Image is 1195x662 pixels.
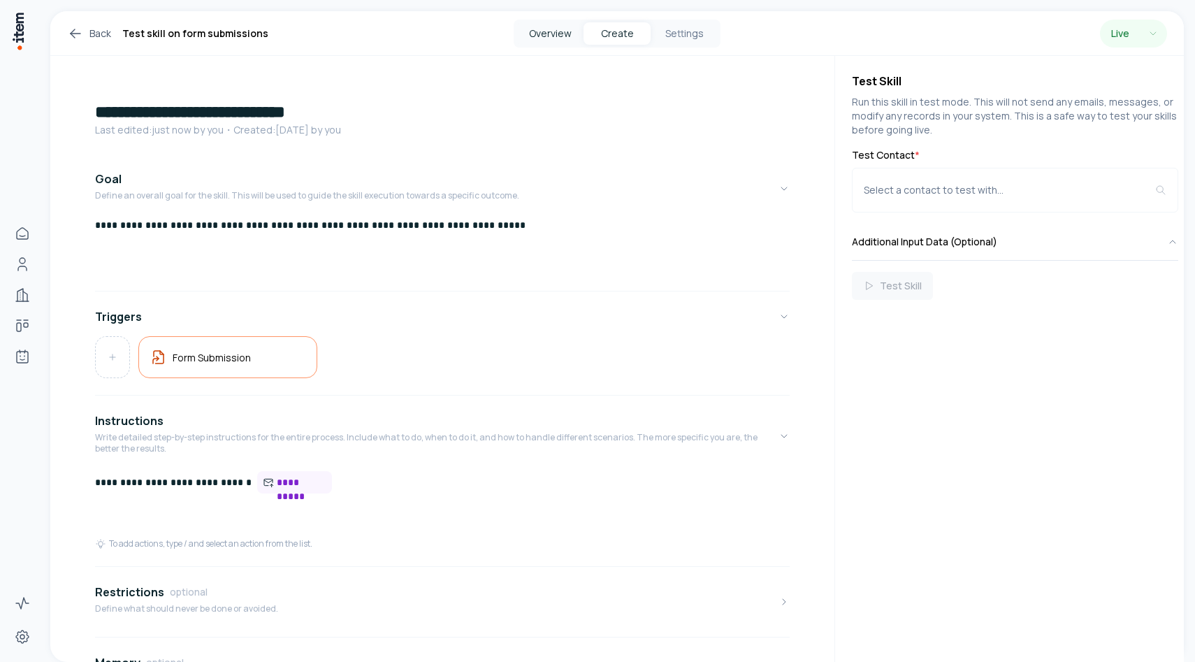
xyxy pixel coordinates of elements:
[95,432,778,454] p: Write detailed step-by-step instructions for the entire process. Include what to do, when to do i...
[852,95,1178,137] p: Run this skill in test mode. This will not send any emails, messages, or modify any records in yo...
[8,343,36,370] a: Agents
[95,123,790,137] p: Last edited: just now by you ・Created: [DATE] by you
[95,159,790,218] button: GoalDefine an overall goal for the skill. This will be used to guide the skill execution towards ...
[8,250,36,278] a: People
[95,584,164,600] h4: Restrictions
[852,148,1178,162] label: Test Contact
[8,623,36,651] a: Settings
[95,538,312,549] div: To add actions, type / and select an action from the list.
[852,73,1178,89] h4: Test Skill
[95,412,164,429] h4: Instructions
[584,22,651,45] button: Create
[95,336,790,389] div: Triggers
[8,589,36,617] a: Activity
[11,11,25,51] img: Item Brain Logo
[8,312,36,340] a: Deals
[95,401,790,471] button: InstructionsWrite detailed step-by-step instructions for the entire process. Include what to do, ...
[864,183,1155,197] div: Select a contact to test with...
[95,603,278,614] p: Define what should never be done or avoided.
[95,471,790,561] div: InstructionsWrite detailed step-by-step instructions for the entire process. Include what to do, ...
[516,22,584,45] button: Overview
[95,308,142,325] h4: Triggers
[95,573,790,631] button: RestrictionsoptionalDefine what should never be done or avoided.
[173,351,251,364] h5: Form Submission
[95,171,122,187] h4: Goal
[95,297,790,336] button: Triggers
[852,224,1178,260] button: Additional Input Data (Optional)
[170,585,208,599] span: optional
[95,218,790,285] div: GoalDefine an overall goal for the skill. This will be used to guide the skill execution towards ...
[67,25,111,42] a: Back
[651,22,718,45] button: Settings
[8,281,36,309] a: Companies
[95,190,519,201] p: Define an overall goal for the skill. This will be used to guide the skill execution towards a sp...
[8,220,36,247] a: Home
[122,25,268,42] h1: Test skill on form submissions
